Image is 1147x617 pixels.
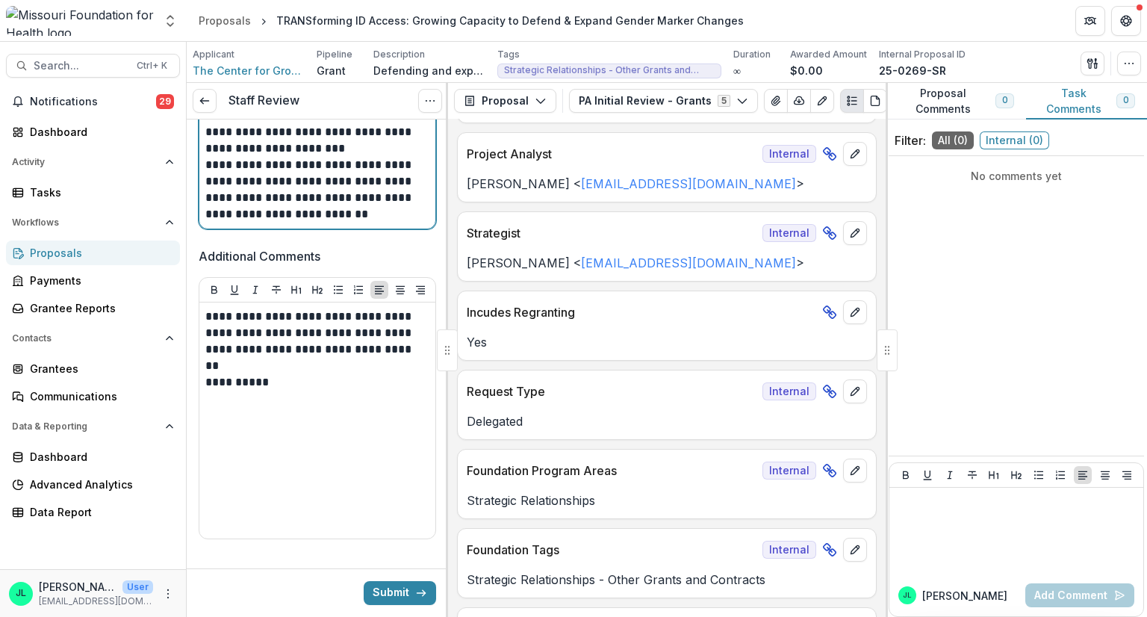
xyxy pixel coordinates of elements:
[30,300,168,316] div: Grantee Reports
[1118,466,1136,484] button: Align Right
[373,48,425,61] p: Description
[903,592,912,599] div: Jessi LaRose
[6,120,180,144] a: Dashboard
[6,472,180,497] a: Advanced Analytics
[895,168,1138,184] p: No comments yet
[1051,466,1069,484] button: Ordered List
[1123,95,1128,105] span: 0
[6,326,180,350] button: Open Contacts
[863,89,887,113] button: PDF view
[467,382,756,400] p: Request Type
[1002,95,1007,105] span: 0
[1026,83,1147,120] button: Task Comments
[467,175,867,193] p: [PERSON_NAME] < >
[6,500,180,524] a: Data Report
[12,333,159,344] span: Contacts
[1030,466,1048,484] button: Bullet List
[373,63,485,78] p: Defending and expanding access to gender marker changes in [US_STATE] requires a concerted statew...
[843,300,867,324] button: edit
[941,466,959,484] button: Italicize
[922,588,1007,604] p: [PERSON_NAME]
[467,254,867,272] p: [PERSON_NAME] < >
[895,131,926,149] p: Filter:
[364,581,436,605] button: Submit
[932,131,974,149] span: All ( 0 )
[30,388,168,404] div: Communications
[764,89,788,113] button: View Attached Files
[762,145,816,163] span: Internal
[246,281,264,299] button: Italicize
[790,48,867,61] p: Awarded Amount
[418,89,442,113] button: Options
[317,63,346,78] p: Grant
[287,281,305,299] button: Heading 1
[39,579,116,595] p: [PERSON_NAME]
[504,65,715,75] span: Strategic Relationships - Other Grants and Contracts
[6,90,180,114] button: Notifications29
[790,63,823,78] p: $0.00
[843,142,867,166] button: edit
[467,303,816,321] p: Incudes Regranting
[205,281,223,299] button: Bold
[581,255,796,270] a: [EMAIL_ADDRESS][DOMAIN_NAME]
[467,462,756,480] p: Foundation Program Areas
[6,268,180,293] a: Payments
[467,492,867,509] p: Strategic Relationships
[193,48,234,61] p: Applicant
[134,58,170,74] div: Ctrl + K
[329,281,347,299] button: Bullet List
[193,63,305,78] a: The Center for Growing Justice
[6,296,180,320] a: Grantee Reports
[12,421,159,432] span: Data & Reporting
[467,145,756,163] p: Project Analyst
[370,281,388,299] button: Align Left
[467,224,756,242] p: Strategist
[581,176,796,191] a: [EMAIL_ADDRESS][DOMAIN_NAME]
[879,48,966,61] p: Internal Proposal ID
[317,48,352,61] p: Pipeline
[39,595,153,608] p: [EMAIL_ADDRESS][DOMAIN_NAME]
[467,333,867,351] p: Yes
[1111,6,1141,36] button: Get Help
[886,83,1026,120] button: Proposal Comments
[156,94,174,109] span: 29
[30,361,168,376] div: Grantees
[122,580,153,594] p: User
[193,10,257,31] a: Proposals
[843,221,867,245] button: edit
[843,379,867,403] button: edit
[199,13,251,28] div: Proposals
[467,571,867,589] p: Strategic Relationships - Other Grants and Contracts
[762,541,816,559] span: Internal
[30,273,168,288] div: Payments
[226,281,243,299] button: Underline
[810,89,834,113] button: Edit as form
[1096,466,1114,484] button: Align Center
[6,6,154,36] img: Missouri Foundation for Health logo
[6,444,180,469] a: Dashboard
[30,96,156,108] span: Notifications
[879,63,946,78] p: 25-0269-SR
[840,89,864,113] button: Plaintext view
[30,185,168,200] div: Tasks
[276,13,744,28] div: TRANSforming ID Access: Growing Capacity to Defend & Expand Gender Marker Changes
[30,449,168,465] div: Dashboard
[843,538,867,562] button: edit
[1007,466,1025,484] button: Heading 2
[762,382,816,400] span: Internal
[6,241,180,265] a: Proposals
[30,477,168,492] div: Advanced Analytics
[454,89,556,113] button: Proposal
[160,6,181,36] button: Open entity switcher
[159,585,177,603] button: More
[267,281,285,299] button: Strike
[30,504,168,520] div: Data Report
[349,281,367,299] button: Ordered List
[6,150,180,174] button: Open Activity
[733,63,741,78] p: ∞
[308,281,326,299] button: Heading 2
[30,124,168,140] div: Dashboard
[6,54,180,78] button: Search...
[6,356,180,381] a: Grantees
[30,245,168,261] div: Proposals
